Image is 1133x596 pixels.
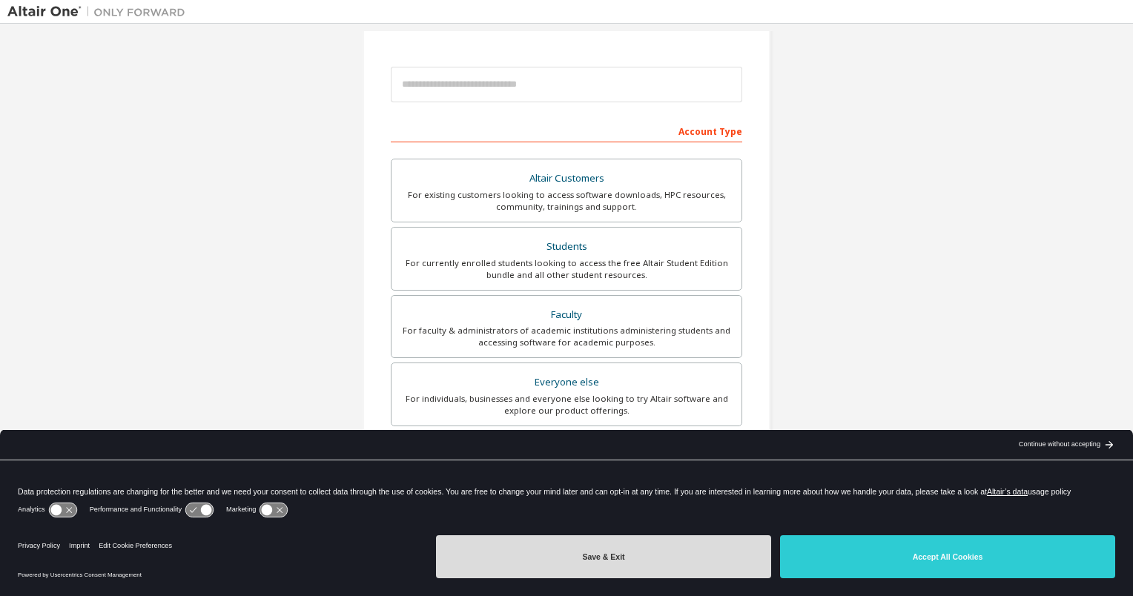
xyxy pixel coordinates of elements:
div: Altair Customers [400,168,733,189]
div: For faculty & administrators of academic institutions administering students and accessing softwa... [400,325,733,348]
div: Faculty [400,305,733,325]
div: For currently enrolled students looking to access the free Altair Student Edition bundle and all ... [400,257,733,281]
img: Altair One [7,4,193,19]
div: Account Type [391,119,742,142]
div: For individuals, businesses and everyone else looking to try Altair software and explore our prod... [400,393,733,417]
div: Students [400,236,733,257]
div: For existing customers looking to access software downloads, HPC resources, community, trainings ... [400,189,733,213]
div: Everyone else [400,372,733,393]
